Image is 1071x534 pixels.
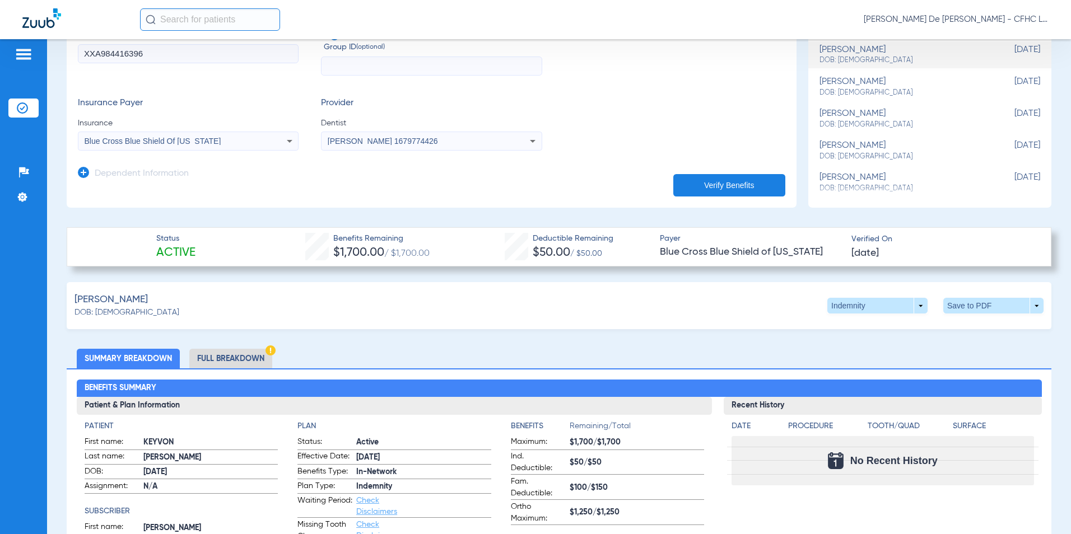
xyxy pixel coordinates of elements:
[819,109,984,129] div: [PERSON_NAME]
[77,349,180,368] li: Summary Breakdown
[570,457,705,469] span: $50/$50
[85,137,221,146] span: Blue Cross Blue Shield Of [US_STATE]
[533,233,613,245] span: Deductible Remaining
[511,476,566,499] span: Fam. Deductible:
[819,77,984,97] div: [PERSON_NAME]
[77,380,1042,397] h2: Benefits Summary
[143,452,278,463] span: [PERSON_NAME]
[156,233,195,245] span: Status
[511,501,566,524] span: Ortho Maximum:
[143,437,278,448] span: KEYVON
[85,436,139,449] span: First name:
[297,420,491,432] h4: Plan
[85,466,139,479] span: DOB:
[953,420,1034,436] app-breakdown-title: Surface
[78,30,299,76] label: Member ID
[328,137,438,146] span: [PERSON_NAME] 1679774426
[511,451,566,474] span: Ind. Deductible:
[356,496,397,516] a: Check Disclaimers
[85,451,139,464] span: Last name:
[156,245,195,261] span: Active
[511,436,566,449] span: Maximum:
[95,168,189,180] h3: Dependent Information
[146,15,156,25] img: Search Icon
[78,98,299,109] h3: Insurance Payer
[984,140,1040,161] span: [DATE]
[356,437,491,448] span: Active
[356,452,491,463] span: [DATE]
[140,8,280,31] input: Search for patients
[788,420,864,432] h4: Procedure
[570,507,705,518] span: $1,250/$1,250
[22,8,61,28] img: Zuub Logo
[819,120,984,130] span: DOB: [DEMOGRAPHIC_DATA]
[511,420,570,436] app-breakdown-title: Benefits
[850,455,938,466] span: No Recent History
[819,184,984,194] span: DOB: [DEMOGRAPHIC_DATA]
[864,14,1049,25] span: [PERSON_NAME] De [PERSON_NAME] - CFHC Lake Wales Dental
[78,44,299,63] input: Member ID
[1015,480,1071,534] iframe: Chat Widget
[266,345,276,355] img: Hazard
[85,505,278,517] h4: Subscriber
[85,480,139,494] span: Assignment:
[77,397,713,415] h3: Patient & Plan Information
[819,152,984,162] span: DOB: [DEMOGRAPHIC_DATA]
[953,420,1034,432] h4: Surface
[851,233,1033,245] span: Verified On
[333,247,384,259] span: $1,700.00
[570,482,705,494] span: $100/$150
[85,420,278,432] h4: Patient
[828,452,844,469] img: Calendar
[143,481,278,493] span: N/A
[189,349,272,368] li: Full Breakdown
[984,172,1040,193] span: [DATE]
[143,466,278,478] span: [DATE]
[732,420,779,436] app-breakdown-title: Date
[324,41,542,53] span: Group ID
[356,41,385,53] small: (optional)
[15,48,32,61] img: hamburger-icon
[511,420,570,432] h4: Benefits
[297,495,352,517] span: Waiting Period:
[868,420,949,432] h4: Tooth/Quad
[984,45,1040,65] span: [DATE]
[297,436,352,449] span: Status:
[78,118,299,129] span: Insurance
[943,298,1044,313] button: Save to PDF
[819,55,984,65] span: DOB: [DEMOGRAPHIC_DATA]
[984,77,1040,97] span: [DATE]
[660,233,842,245] span: Payer
[297,480,352,494] span: Plan Type:
[819,45,984,65] div: [PERSON_NAME]
[868,420,949,436] app-breakdown-title: Tooth/Quad
[143,522,278,534] span: [PERSON_NAME]
[851,246,879,260] span: [DATE]
[673,174,785,196] button: Verify Benefits
[732,420,779,432] h4: Date
[333,233,430,245] span: Benefits Remaining
[984,109,1040,129] span: [DATE]
[533,247,570,259] span: $50.00
[74,293,148,307] span: [PERSON_NAME]
[570,437,705,448] span: $1,700/$1,700
[819,172,984,193] div: [PERSON_NAME]
[660,245,842,259] span: Blue Cross Blue Shield of [US_STATE]
[321,98,542,109] h3: Provider
[724,397,1041,415] h3: Recent History
[384,249,430,258] span: / $1,700.00
[819,140,984,161] div: [PERSON_NAME]
[321,118,542,129] span: Dentist
[356,481,491,493] span: Indemnity
[356,466,491,478] span: In-Network
[297,451,352,464] span: Effective Date:
[788,420,864,436] app-breakdown-title: Procedure
[570,250,602,257] span: / $50.00
[570,420,705,436] span: Remaining/Total
[297,466,352,479] span: Benefits Type:
[827,298,928,313] button: Indemnity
